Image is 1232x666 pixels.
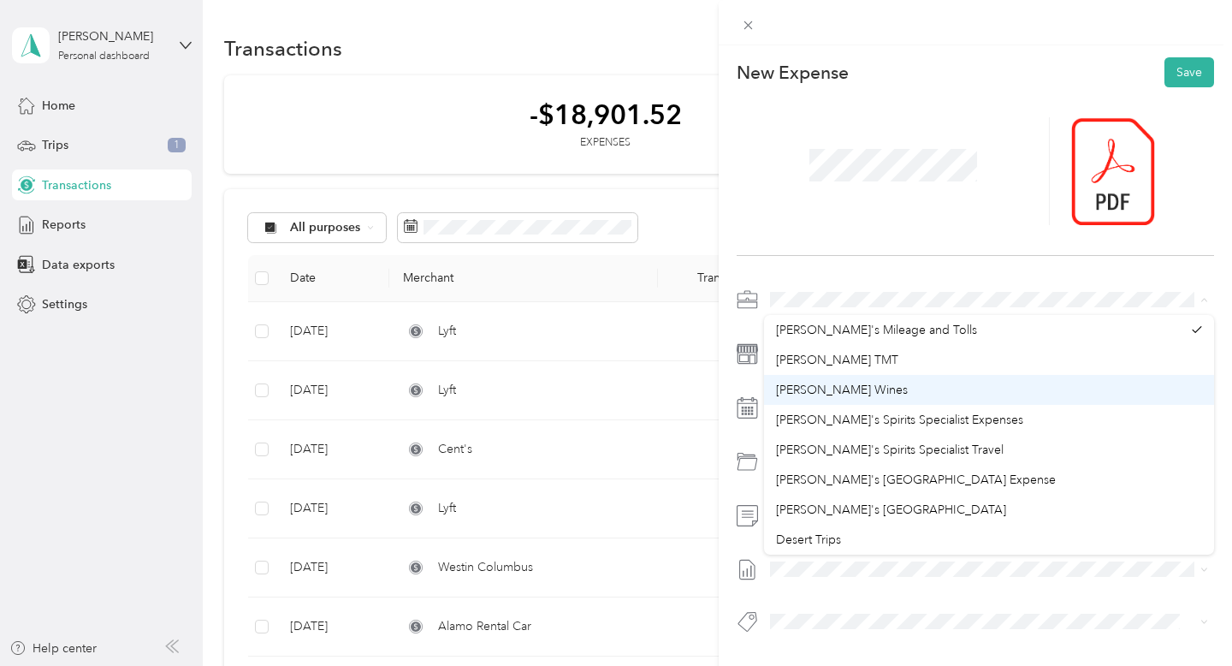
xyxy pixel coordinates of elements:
iframe: Everlance-gr Chat Button Frame [1136,570,1232,666]
span: [PERSON_NAME] Wines [776,383,908,397]
span: Desert Trips [776,532,841,547]
p: New Expense [737,61,849,85]
span: [PERSON_NAME] TMT [776,353,898,367]
span: [PERSON_NAME]'s Spirits Specialist Expenses [776,413,1023,427]
span: [PERSON_NAME]'s Mileage and Tolls [776,323,977,337]
button: Save [1164,57,1214,87]
span: [PERSON_NAME]'s Spirits Specialist Travel [776,443,1004,457]
span: [PERSON_NAME]'s [GEOGRAPHIC_DATA] [776,502,1006,517]
span: [PERSON_NAME]'s [GEOGRAPHIC_DATA] Expense [776,473,1056,487]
